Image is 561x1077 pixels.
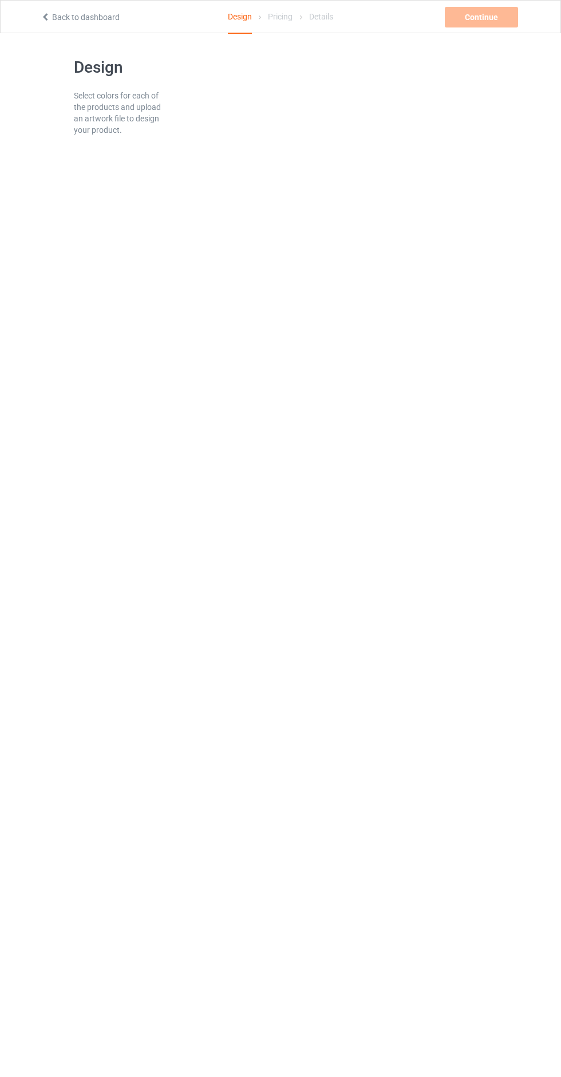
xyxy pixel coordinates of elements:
[309,1,333,33] div: Details
[268,1,293,33] div: Pricing
[74,90,165,136] div: Select colors for each of the products and upload an artwork file to design your product.
[41,13,120,22] a: Back to dashboard
[74,57,165,78] h1: Design
[228,1,252,34] div: Design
